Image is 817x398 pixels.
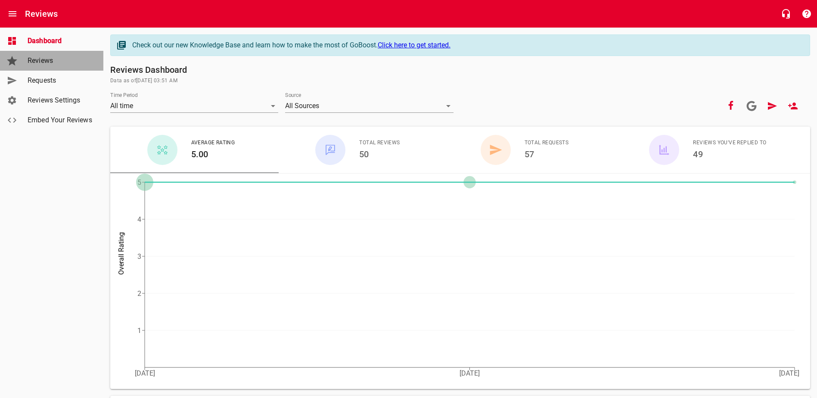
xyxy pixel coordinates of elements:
tspan: Overall Rating [117,232,125,275]
span: Reviews [28,56,93,66]
tspan: 3 [137,252,141,261]
span: Reviews Settings [28,95,93,106]
h6: 5.00 [191,147,235,161]
tspan: [DATE] [460,369,480,377]
span: Data as of [DATE] 03:51 AM [110,77,810,85]
a: Connect your Google account [741,96,762,116]
a: New User [783,96,803,116]
button: Support Portal [796,3,817,24]
tspan: 2 [137,289,141,298]
label: Time Period [110,93,138,98]
span: Embed Your Reviews [28,115,93,125]
span: Dashboard [28,36,93,46]
div: All Sources [285,99,453,113]
span: Reviews You've Replied To [693,139,766,147]
span: Requests [28,75,93,86]
span: Average Rating [191,139,235,147]
tspan: [DATE] [135,369,155,377]
h6: 57 [525,147,569,161]
button: Your Facebook account is connected [721,96,741,116]
a: Request Review [762,96,783,116]
tspan: 1 [137,326,141,335]
span: Total Reviews [359,139,400,147]
h6: Reviews [25,7,58,21]
label: Source [285,93,301,98]
tspan: 4 [137,215,141,224]
h6: 49 [693,147,766,161]
span: Total Requests [525,139,569,147]
button: Open drawer [2,3,23,24]
a: Click here to get started. [378,41,450,49]
div: Check out our new Knowledge Base and learn how to make the most of GoBoost. [132,40,801,50]
h6: 50 [359,147,400,161]
tspan: [DATE] [779,369,799,377]
button: Live Chat [776,3,796,24]
div: All time [110,99,278,113]
h6: Reviews Dashboard [110,63,810,77]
